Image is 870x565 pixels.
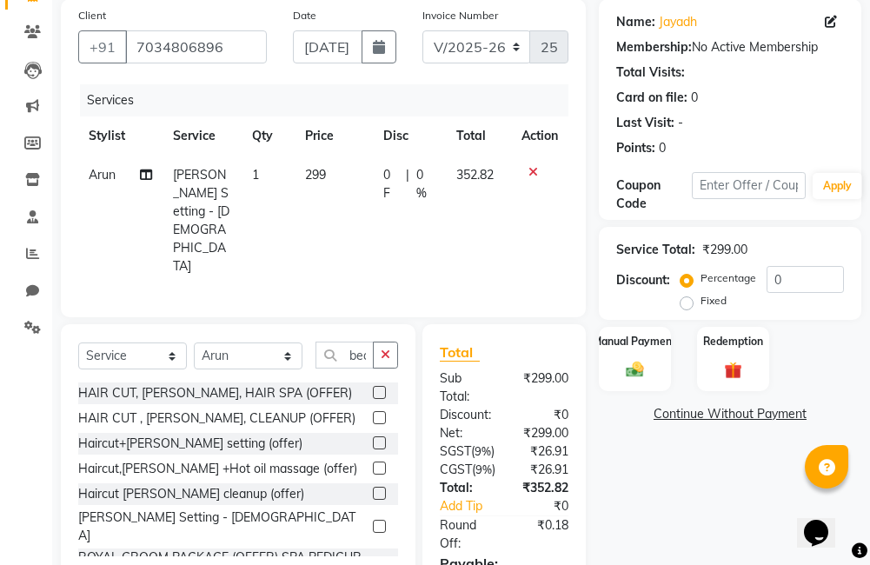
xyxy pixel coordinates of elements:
div: ( ) [427,442,508,461]
div: ( ) [427,461,508,479]
div: Total Visits: [616,63,685,82]
a: Add Tip [427,497,517,515]
div: 0 [691,89,698,107]
div: Total: [427,479,504,497]
span: 0 F [383,166,399,203]
div: ₹26.91 [508,442,581,461]
div: ₹0 [504,406,581,424]
div: Service Total: [616,241,695,259]
div: ₹26.91 [508,461,581,479]
input: Search or Scan [315,342,374,369]
a: Jayadh [659,13,697,31]
div: HAIR CUT , [PERSON_NAME], CLEANUP (OFFER) [78,409,355,428]
th: Price [295,116,373,156]
div: Sub Total: [427,369,504,406]
th: Disc [373,116,446,156]
div: Haircut [PERSON_NAME] cleanup (offer) [78,485,304,503]
label: Redemption [703,334,763,349]
div: Membership: [616,38,692,56]
span: 1 [252,167,259,183]
div: ₹0.18 [504,516,581,553]
div: ₹299.00 [504,369,581,406]
div: ₹299.00 [702,241,747,259]
div: ₹299.00 [504,424,581,442]
div: HAIR CUT, [PERSON_NAME], HAIR SPA (OFFER) [78,384,352,402]
th: Qty [242,116,294,156]
label: Invoice Number [422,8,498,23]
div: Discount: [427,406,504,424]
img: _gift.svg [719,360,747,382]
span: CGST [440,462,472,477]
div: Points: [616,139,655,157]
th: Service [163,116,242,156]
div: ₹352.82 [504,479,581,497]
th: Stylist [78,116,163,156]
span: Arun [89,167,116,183]
div: Haircut,[PERSON_NAME] +Hot oil massage (offer) [78,460,357,478]
img: _cash.svg [621,360,648,380]
div: Net: [427,424,504,442]
label: Date [293,8,316,23]
label: Percentage [701,270,756,286]
div: Name: [616,13,655,31]
div: Coupon Code [616,176,692,213]
label: Manual Payment [593,334,676,349]
input: Search by Name/Mobile/Email/Code [125,30,267,63]
div: No Active Membership [616,38,844,56]
span: SGST [440,443,471,459]
iframe: chat widget [797,495,853,548]
div: Card on file: [616,89,687,107]
span: 0 % [416,166,435,203]
div: [PERSON_NAME] Setting - [DEMOGRAPHIC_DATA] [78,508,366,545]
th: Action [511,116,568,156]
th: Total [446,116,511,156]
div: ₹0 [517,497,581,515]
button: Apply [813,173,862,199]
span: 352.82 [456,167,494,183]
div: Discount: [616,271,670,289]
button: +91 [78,30,127,63]
span: [PERSON_NAME] Setting - [DEMOGRAPHIC_DATA] [173,167,229,274]
a: Continue Without Payment [602,405,858,423]
div: Services [80,84,581,116]
span: 9% [475,462,492,476]
span: Total [440,343,480,362]
input: Enter Offer / Coupon Code [692,172,806,199]
span: 9% [475,444,491,458]
label: Client [78,8,106,23]
div: 0 [659,139,666,157]
div: Last Visit: [616,114,674,132]
div: Round Off: [427,516,504,553]
div: Haircut+[PERSON_NAME] setting (offer) [78,435,302,453]
span: 299 [305,167,326,183]
span: | [406,166,409,203]
label: Fixed [701,293,727,309]
div: - [678,114,683,132]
